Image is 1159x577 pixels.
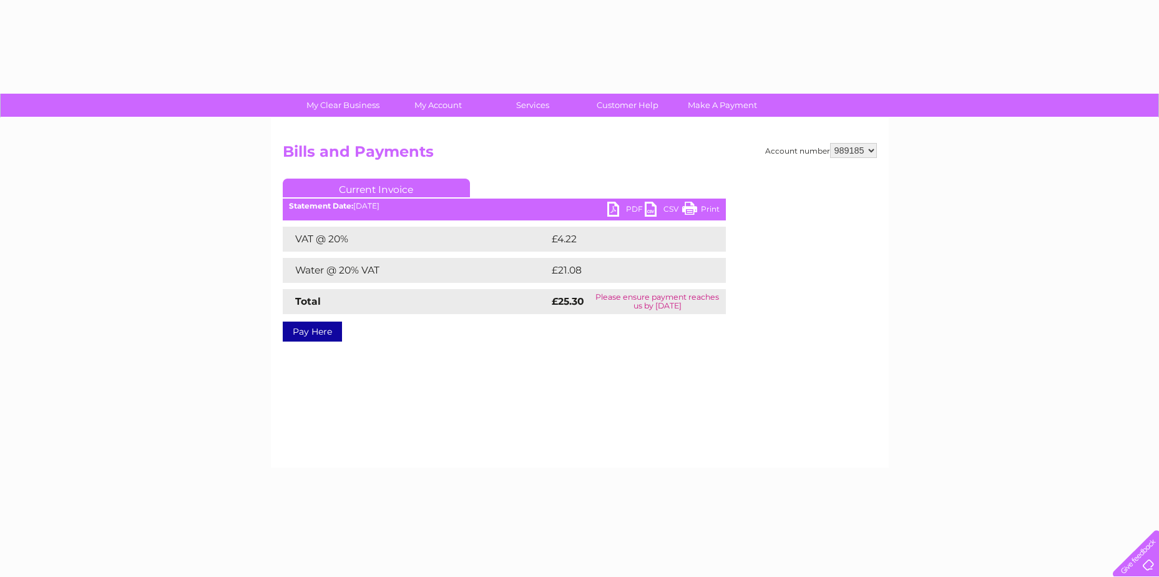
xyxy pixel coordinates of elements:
[589,289,726,314] td: Please ensure payment reaches us by [DATE]
[283,143,877,167] h2: Bills and Payments
[549,258,700,283] td: £21.08
[295,295,321,307] strong: Total
[765,143,877,158] div: Account number
[283,202,726,210] div: [DATE]
[481,94,584,117] a: Services
[283,322,342,342] a: Pay Here
[552,295,584,307] strong: £25.30
[576,94,679,117] a: Customer Help
[671,94,774,117] a: Make A Payment
[645,202,682,220] a: CSV
[549,227,697,252] td: £4.22
[291,94,394,117] a: My Clear Business
[283,179,470,197] a: Current Invoice
[289,201,353,210] b: Statement Date:
[386,94,489,117] a: My Account
[607,202,645,220] a: PDF
[283,227,549,252] td: VAT @ 20%
[283,258,549,283] td: Water @ 20% VAT
[682,202,720,220] a: Print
